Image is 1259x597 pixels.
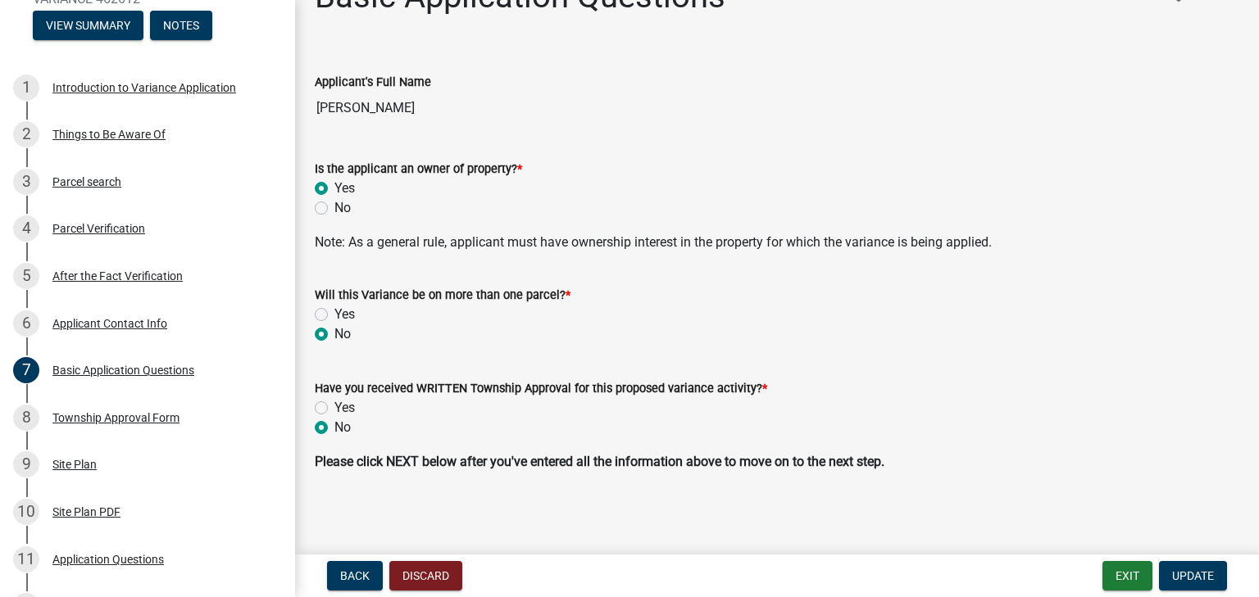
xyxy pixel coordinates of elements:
[315,454,884,469] strong: Please click NEXT below after you've entered all the information above to move on to the next step.
[1172,569,1214,582] span: Update
[52,129,166,140] div: Things to Be Aware Of
[315,290,570,301] label: Will this Variance be on more than one parcel?
[150,20,212,33] wm-modal-confirm: Notes
[33,20,143,33] wm-modal-confirm: Summary
[1159,561,1227,590] button: Update
[13,310,39,337] div: 6
[13,405,39,431] div: 8
[13,215,39,242] div: 4
[334,305,355,324] label: Yes
[334,198,351,218] label: No
[315,233,1239,252] p: Note: As a general rule, applicant must have ownership interest in the property for which the var...
[315,77,431,88] label: Applicant's Full Name
[52,318,167,329] div: Applicant Contact Info
[52,459,97,470] div: Site Plan
[150,11,212,40] button: Notes
[13,75,39,101] div: 1
[52,506,120,518] div: Site Plan PDF
[334,179,355,198] label: Yes
[52,176,121,188] div: Parcel search
[334,324,351,344] label: No
[13,546,39,572] div: 11
[13,121,39,147] div: 2
[340,569,370,582] span: Back
[52,82,236,93] div: Introduction to Variance Application
[52,364,194,376] div: Basic Application Questions
[327,561,383,590] button: Back
[13,451,39,477] div: 9
[334,418,351,437] label: No
[13,357,39,383] div: 7
[52,270,183,282] div: After the Fact Verification
[52,412,180,423] div: Township Approval Form
[315,164,522,175] label: Is the applicant an owner of property?
[334,398,355,418] label: Yes
[1102,561,1152,590] button: Exit
[389,561,462,590] button: Discard
[52,223,145,234] div: Parcel Verification
[13,499,39,525] div: 10
[315,383,767,395] label: Have you received WRITTEN Township Approval for this proposed variance activity?
[13,169,39,195] div: 3
[52,554,164,565] div: Application Questions
[13,263,39,289] div: 5
[33,11,143,40] button: View Summary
